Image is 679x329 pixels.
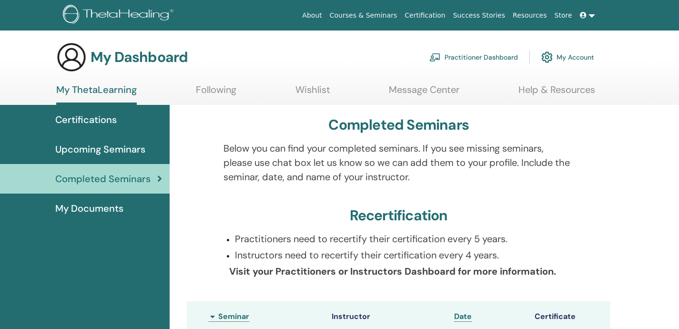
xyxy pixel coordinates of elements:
[454,311,472,322] a: Date
[298,7,325,24] a: About
[454,311,472,321] span: Date
[518,84,595,103] a: Help & Resources
[389,84,459,103] a: Message Center
[55,172,151,186] span: Completed Seminars
[55,201,123,216] span: My Documents
[429,53,441,62] img: chalkboard-teacher.svg
[449,7,509,24] a: Success Stories
[56,42,87,72] img: generic-user-icon.jpg
[235,232,574,246] p: Practitioners need to recertify their certification every 5 years.
[56,84,137,105] a: My ThetaLearning
[91,49,188,66] h3: My Dashboard
[541,47,594,68] a: My Account
[235,248,574,262] p: Instructors need to recertify their certification every 4 years.
[229,265,556,278] b: Visit your Practitioners or Instructors Dashboard for more information.
[55,142,145,156] span: Upcoming Seminars
[401,7,449,24] a: Certification
[63,5,177,26] img: logo.png
[350,207,448,224] h3: Recertification
[429,47,518,68] a: Practitioner Dashboard
[541,49,553,65] img: cog.svg
[55,113,117,127] span: Certifications
[223,141,574,184] p: Below you can find your completed seminars. If you see missing seminars, please use chat box let ...
[328,116,469,134] h3: Completed Seminars
[509,7,551,24] a: Resources
[196,84,236,103] a: Following
[295,84,330,103] a: Wishlist
[326,7,401,24] a: Courses & Seminars
[551,7,576,24] a: Store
